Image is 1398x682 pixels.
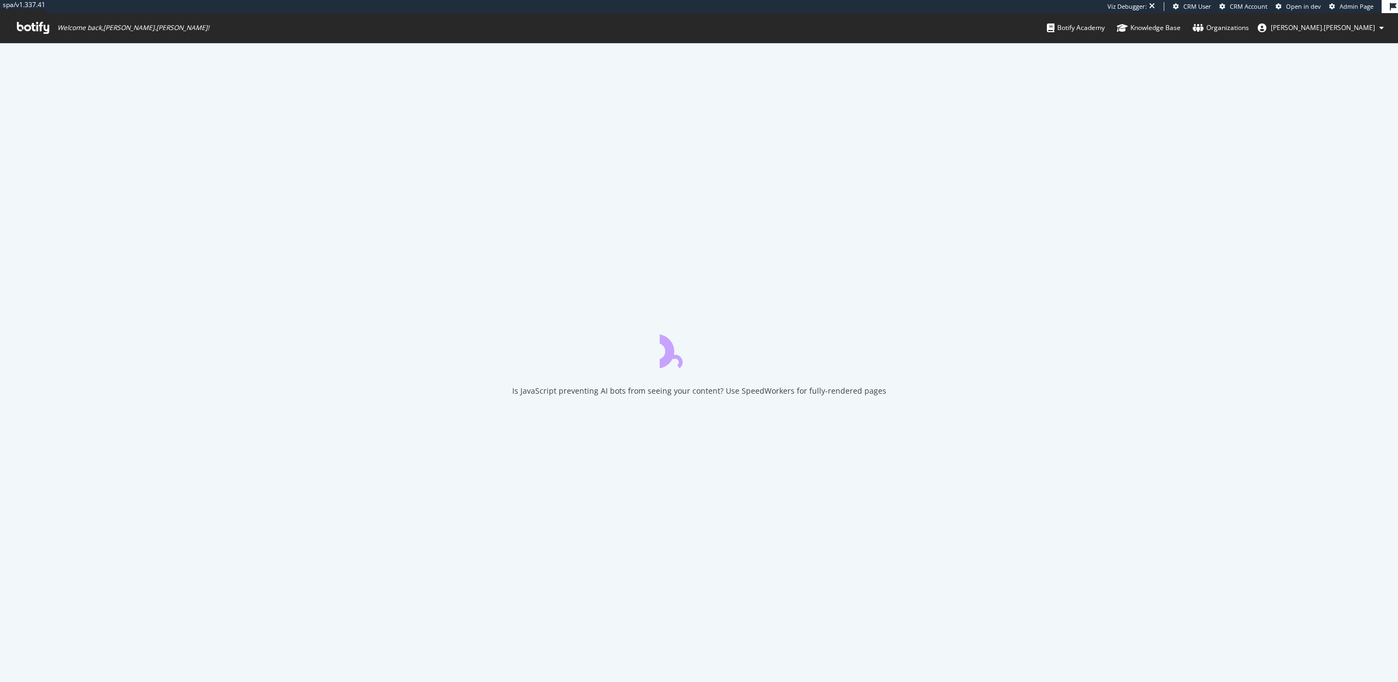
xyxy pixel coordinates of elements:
span: Welcome back, [PERSON_NAME].[PERSON_NAME] ! [57,23,209,32]
div: Viz Debugger: [1107,2,1147,11]
div: animation [660,329,738,368]
a: Admin Page [1329,2,1373,11]
a: CRM Account [1219,2,1267,11]
span: Open in dev [1286,2,1321,10]
span: CRM User [1183,2,1211,10]
span: CRM Account [1230,2,1267,10]
div: Is JavaScript preventing AI bots from seeing your content? Use SpeedWorkers for fully-rendered pages [512,386,886,396]
a: Botify Academy [1047,13,1105,43]
span: robert.salerno [1271,23,1375,32]
a: Open in dev [1276,2,1321,11]
a: Knowledge Base [1117,13,1181,43]
a: CRM User [1173,2,1211,11]
span: Admin Page [1340,2,1373,10]
button: [PERSON_NAME].[PERSON_NAME] [1249,19,1393,37]
div: Botify Academy [1047,22,1105,33]
div: Organizations [1193,22,1249,33]
div: Knowledge Base [1117,22,1181,33]
a: Organizations [1193,13,1249,43]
